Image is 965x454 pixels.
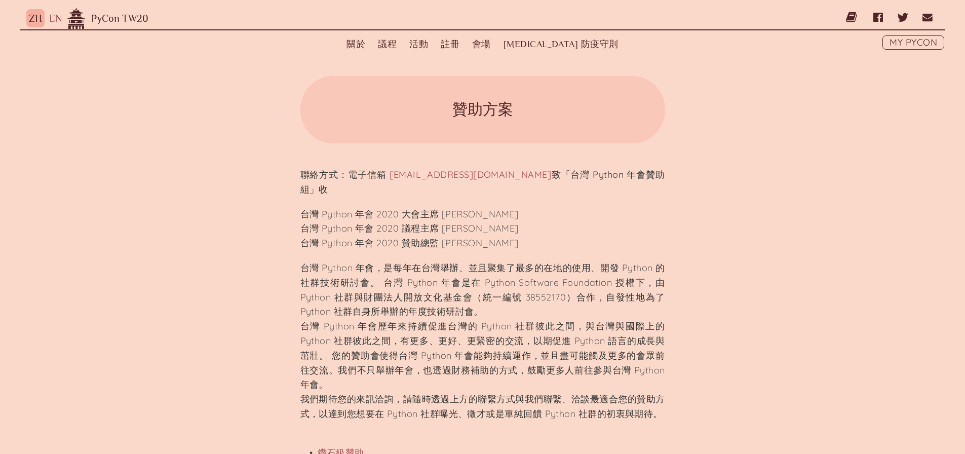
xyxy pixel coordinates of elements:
a: My PyCon [882,35,944,50]
a: 部落格 [846,5,859,29]
label: 議程 [378,35,397,53]
a: Facebook [873,5,883,29]
a: EN [49,13,62,24]
button: EN [47,9,65,27]
p: 台灣 Python 年會 2020 大會主席 [PERSON_NAME] 台灣 Python 年會 2020 議程主席 [PERSON_NAME] 台灣 Python 年會 2020 贊助總監 ... [300,207,665,251]
h1: 贊助方案 [452,98,513,121]
strong: 聯絡方式：電子信箱 致「台灣 Python 年會贊助組」收 [300,169,665,195]
label: 活動 [409,35,428,53]
button: ZH [26,9,45,27]
a: [EMAIL_ADDRESS][DOMAIN_NAME] [390,169,551,180]
label: 註冊 [441,35,459,53]
a: 關於 [346,35,365,53]
a: 會場 [472,35,491,53]
a: PyCon TW20 [88,13,148,24]
a: Twitter [897,5,908,29]
a: Email [922,5,933,29]
p: 台灣 Python 年會，是每年在台灣舉辦、並且聚集了最多的在地的使用、開發 Python 的社群技術研討會。 台灣 Python 年會是在 Python Software Foundation... [300,261,665,422]
a: [MEDICAL_DATA] 防疫守則 [504,35,619,53]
